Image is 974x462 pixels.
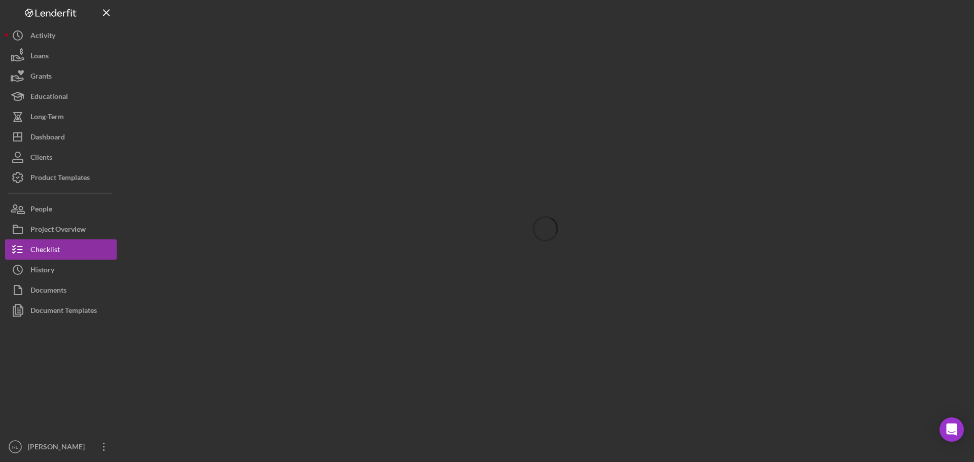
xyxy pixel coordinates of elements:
button: Product Templates [5,167,117,188]
button: Loans [5,46,117,66]
div: People [30,199,52,222]
div: Open Intercom Messenger [940,417,964,442]
div: Long-Term [30,106,64,129]
div: Clients [30,147,52,170]
button: Dashboard [5,127,117,147]
button: Document Templates [5,300,117,321]
div: Document Templates [30,300,97,323]
button: Checklist [5,239,117,260]
button: Grants [5,66,117,86]
div: Project Overview [30,219,86,242]
button: Educational [5,86,117,106]
div: Grants [30,66,52,89]
button: Project Overview [5,219,117,239]
button: Clients [5,147,117,167]
div: Educational [30,86,68,109]
div: Loans [30,46,49,68]
div: Checklist [30,239,60,262]
div: Documents [30,280,66,303]
div: Product Templates [30,167,90,190]
button: Activity [5,25,117,46]
div: Activity [30,25,55,48]
button: Documents [5,280,117,300]
div: Dashboard [30,127,65,150]
button: History [5,260,117,280]
button: RL[PERSON_NAME] [5,437,117,457]
button: Long-Term [5,106,117,127]
div: History [30,260,54,282]
div: [PERSON_NAME] [25,437,91,459]
text: RL [12,444,19,450]
button: People [5,199,117,219]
